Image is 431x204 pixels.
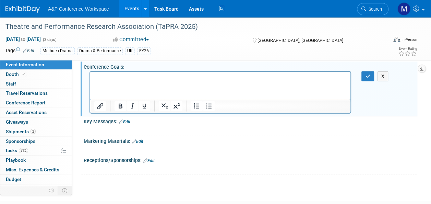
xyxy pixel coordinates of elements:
[171,101,182,111] button: Superscript
[115,101,126,111] button: Bold
[0,156,72,165] a: Playbook
[6,62,44,67] span: Event Information
[3,21,382,33] div: Theatre and Performance Research Association (TaPRA 2025)
[119,120,130,124] a: Edit
[139,101,150,111] button: Underline
[6,100,46,105] span: Conference Report
[132,139,143,144] a: Edit
[357,36,417,46] div: Event Format
[191,101,203,111] button: Numbered list
[84,62,417,70] div: Conference Goals:
[0,108,72,117] a: Asset Reservations
[40,47,75,55] div: Methuen Drama
[0,70,72,79] a: Booth
[6,81,16,87] span: Staff
[0,127,72,136] a: Shipments2
[0,165,72,174] a: Misc. Expenses & Credits
[6,110,47,115] span: Asset Reservations
[48,6,109,12] span: A&P Conference Workspace
[0,184,72,194] a: ROI, Objectives & ROO
[401,37,417,42] div: In-Person
[0,98,72,107] a: Conference Report
[0,79,72,89] a: Staff
[90,72,350,99] iframe: Rich Text Area
[5,36,41,42] span: [DATE] [DATE]
[378,71,388,81] button: X
[6,90,48,96] span: Travel Reservations
[6,186,52,192] span: ROI, Objectives & ROO
[5,148,28,153] span: Tasks
[46,186,58,195] td: Personalize Event Tab Strip
[5,47,34,55] td: Tags
[0,137,72,146] a: Sponsorships
[6,71,27,77] span: Booth
[398,47,417,50] div: Event Rating
[58,186,72,195] td: Toggle Event Tabs
[6,129,36,134] span: Shipments
[397,2,410,15] img: Margaret Bartley
[77,47,123,55] div: Drama & Performance
[0,89,72,98] a: Travel Reservations
[84,116,417,125] div: Key Messages:
[137,47,151,55] div: FY26
[23,48,34,53] a: Edit
[20,36,26,42] span: to
[6,157,26,163] span: Playbook
[6,167,59,172] span: Misc. Expenses & Credits
[31,129,36,134] span: 2
[0,117,72,127] a: Giveaways
[203,101,215,111] button: Bullet list
[19,148,28,153] span: 81%
[258,38,343,43] span: [GEOGRAPHIC_DATA], [GEOGRAPHIC_DATA]
[22,72,25,76] i: Booth reservation complete
[366,7,382,12] span: Search
[111,36,152,43] button: Committed
[6,177,21,182] span: Budget
[143,158,155,163] a: Edit
[42,37,57,42] span: (3 days)
[0,175,72,184] a: Budget
[0,60,72,69] a: Event Information
[6,138,35,144] span: Sponsorships
[0,146,72,155] a: Tasks81%
[357,3,388,15] a: Search
[84,155,417,164] div: Receptions/Sponsorships:
[6,119,28,125] span: Giveaways
[5,6,40,13] img: ExhibitDay
[84,136,417,145] div: Marketing Materials:
[393,37,400,42] img: Format-Inperson.png
[127,101,138,111] button: Italic
[159,101,170,111] button: Subscript
[94,101,106,111] button: Insert/edit link
[125,47,135,55] div: UK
